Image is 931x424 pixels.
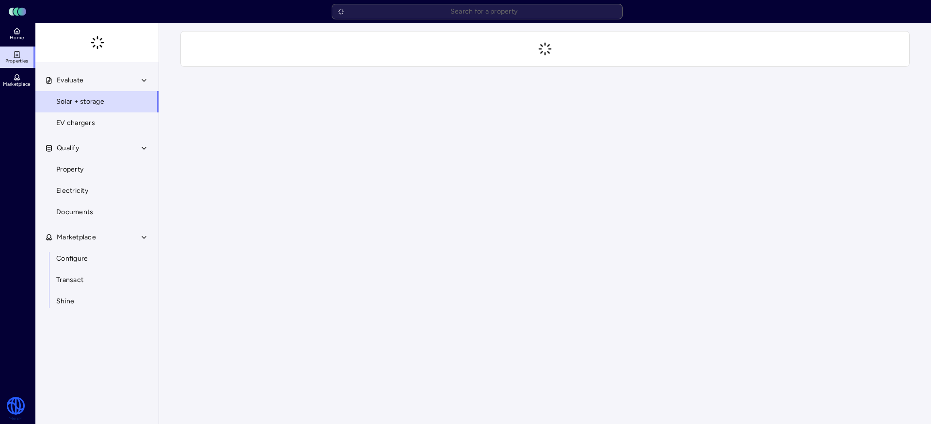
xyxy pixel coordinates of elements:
a: Transact [35,269,159,291]
span: Transact [56,275,83,285]
img: Watershed [6,397,26,420]
input: Search for a property [332,4,623,19]
span: Documents [56,207,93,218]
span: Marketplace [57,232,96,243]
a: Documents [35,202,159,223]
span: Electricity [56,186,88,196]
a: Solar + storage [35,91,159,112]
span: EV chargers [56,118,95,128]
a: Configure [35,248,159,269]
a: Electricity [35,180,159,202]
span: Solar + storage [56,96,104,107]
span: Marketplace [3,81,30,87]
button: Marketplace [35,227,160,248]
a: Shine [35,291,159,312]
a: EV chargers [35,112,159,134]
span: Configure [56,253,88,264]
button: Evaluate [35,70,160,91]
span: Property [56,164,83,175]
span: Properties [5,58,29,64]
span: Shine [56,296,74,307]
span: Home [10,35,24,41]
button: Qualify [35,138,160,159]
span: Qualify [57,143,79,154]
span: Evaluate [57,75,83,86]
a: Property [35,159,159,180]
